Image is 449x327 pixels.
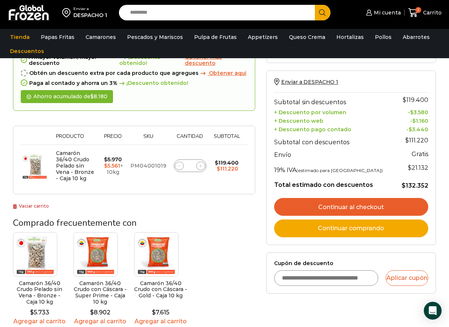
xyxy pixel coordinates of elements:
a: Agregar al carrito [73,318,126,325]
th: + Descuento por volumen [274,108,395,116]
th: Subtotal sin descuentos [274,93,395,108]
td: - [394,116,428,125]
a: Pollos [371,30,395,44]
span: $ [412,118,416,124]
span: $ [408,164,412,171]
span: Comprado frecuentemente con [13,217,137,229]
th: + Descuento pago contado [274,124,395,133]
a: 2 Carrito [408,4,442,22]
a: Pescados y Mariscos [123,30,187,44]
span: 21.132 [408,164,428,171]
bdi: 119.400 [215,159,239,166]
a: Pulpa de Frutas [190,30,240,44]
th: Subtotal con descuentos [274,133,395,148]
td: - [394,108,428,116]
div: Obtén un descuento extra por cada producto que agregues [21,70,247,76]
a: Agregar al carrito [13,318,66,325]
bdi: 3.580 [410,109,428,116]
td: PM04001019 [127,145,170,186]
a: Continuar comprando [274,219,428,237]
bdi: 8.180 [90,93,107,100]
a: Obtener aqui [199,70,246,76]
a: Descuentos [6,44,48,58]
input: Product quantity [185,161,195,171]
a: Obtener más descuento [185,54,247,67]
span: $ [403,96,406,103]
small: (estimado para [GEOGRAPHIC_DATA]) [296,168,383,173]
label: Cupón de descuento [274,260,428,267]
span: Obtener aqui [209,70,246,76]
bdi: 111.220 [405,137,428,144]
span: $ [215,159,218,166]
span: Mi cuenta [372,9,401,16]
span: Enviar a DESPACHO 1 [281,79,338,85]
div: A mayor volumen, mayor descuento [21,54,247,67]
span: $ [90,93,94,100]
h2: Camarón 36/40 Crudo Pelado sin Vena - Bronze - Caja 10 kg [13,280,66,305]
th: + Descuento web [274,116,395,125]
a: Tienda [6,30,33,44]
span: Obtener más descuento [185,54,222,67]
a: Camarones [82,30,120,44]
td: - [394,124,428,133]
div: Open Intercom Messenger [424,302,442,320]
a: Vaciar carrito [13,203,49,209]
span: $ [104,156,107,163]
span: 2 [415,7,421,13]
img: address-field-icon.svg [62,6,73,19]
h2: Camarón 36/40 Crudo con Cáscara - Gold - Caja 10 kg [134,280,187,299]
th: Subtotal [210,133,244,145]
a: Hortalizas [333,30,367,44]
button: Search button [315,5,330,20]
td: × 10kg [99,145,127,186]
bdi: 132.352 [402,182,428,189]
a: Continuar al checkout [274,198,428,216]
strong: Gratis [412,151,428,158]
th: Sku [127,133,170,145]
th: Producto [52,133,99,145]
th: Envío [274,148,395,161]
th: 19% IVA [274,161,395,175]
span: $ [104,162,107,169]
a: Appetizers [244,30,282,44]
span: Carrito [421,9,442,16]
th: Cantidad [170,133,210,145]
bdi: 5.561 [104,162,120,169]
div: DESPACHO 1 [73,11,107,19]
bdi: 5.733 [30,309,49,316]
bdi: 111.220 [217,165,238,172]
span: $ [152,309,156,316]
th: Total estimado con descuentos [274,175,395,189]
a: Queso Crema [285,30,329,44]
a: Papas Fritas [37,30,78,44]
span: $ [405,137,409,144]
div: Enviar a [73,6,107,11]
a: Enviar a DESPACHO 1 [274,79,338,85]
span: $ [90,309,94,316]
span: $ [402,182,406,189]
span: $ [409,126,412,133]
bdi: 1.160 [412,118,428,124]
a: Camarón 36/40 Crudo Pelado sin Vena - Bronze - Caja 10 kg [56,150,94,181]
span: $ [217,165,220,172]
span: $ [30,309,34,316]
a: Mi cuenta [364,5,400,20]
bdi: 3.440 [409,126,428,133]
a: Agregar al carrito [134,318,187,325]
bdi: 5.970 [104,156,122,163]
bdi: 7.615 [152,309,169,316]
span: $ [410,109,413,116]
th: Precio [99,133,127,145]
div: Ahorro acumulado de [21,90,113,103]
div: Paga al contado y ahorra un 3% [21,80,247,86]
bdi: 119.400 [403,96,428,103]
span: ¡Descuento obtenido! [117,80,188,86]
span: ¡Descuento obtenido! [119,54,183,67]
button: Aplicar cupón [386,270,428,286]
h2: Camarón 36/40 Crudo con Cáscara - Super Prime - Caja 10 kg [73,280,126,305]
bdi: 8.902 [90,309,110,316]
a: Abarrotes [399,30,433,44]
